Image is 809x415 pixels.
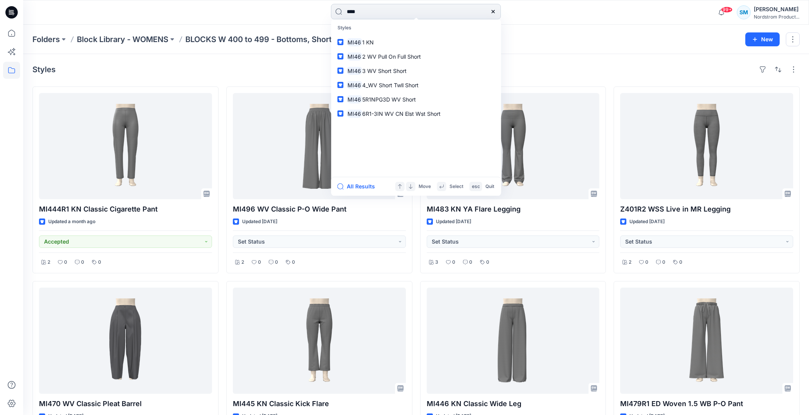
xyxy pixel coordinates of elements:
p: 0 [679,258,682,266]
mark: MI46 [347,52,363,61]
p: 0 [292,258,295,266]
p: MI446 KN Classic Wide Leg [427,398,600,409]
button: All Results [338,182,380,191]
mark: MI46 [347,81,363,90]
p: Z401R2 WSS Live in MR Legging [620,204,793,215]
p: 0 [81,258,84,266]
span: 5R1NPG3D WV Short [362,96,416,103]
p: 0 [452,258,455,266]
p: MI444R1 KN Classic Cigarette Pant [39,204,212,215]
span: 1 KN [362,39,374,46]
p: 2 [47,258,50,266]
p: 2 [241,258,244,266]
p: Updated [DATE] [436,218,471,226]
button: New [745,32,780,46]
div: SM [737,5,751,19]
p: MI479R1 ED Woven 1.5 WB P-O Pant [620,398,793,409]
span: 99+ [721,7,733,13]
a: MI444R1 KN Classic Cigarette Pant [39,93,212,199]
p: Updated a month ago [48,218,95,226]
h4: Styles [32,65,56,74]
a: MI446 KN Classic Wide Leg [427,288,600,394]
p: 2 [629,258,631,266]
p: MI445 KN Classic Kick Flare [233,398,406,409]
a: MI461 KN [333,35,500,49]
div: [PERSON_NAME] [754,5,799,14]
p: Styles [333,21,500,35]
span: 2 WV Pull On Full Short [362,53,421,60]
a: MI470 WV Classic Pleat Barrel [39,288,212,394]
p: 0 [486,258,489,266]
a: Folders [32,34,60,45]
a: Z401R2 WSS Live in MR Legging [620,93,793,199]
p: Move [419,183,431,191]
p: Select [449,183,463,191]
a: MI465R1NPG3D WV Short [333,92,500,107]
a: MI496 WV Classic P-O Wide Pant [233,93,406,199]
span: 3 WV Short Short [362,68,407,74]
mark: MI46 [347,95,363,104]
div: Nordstrom Product... [754,14,799,20]
a: MI445 KN Classic Kick Flare [233,288,406,394]
p: MI496 WV Classic P-O Wide Pant [233,204,406,215]
p: Updated [DATE] [629,218,665,226]
mark: MI46 [347,66,363,75]
p: Updated [DATE] [242,218,277,226]
a: MI464_WV Short Twll Short [333,78,500,92]
p: MI470 WV Classic Pleat Barrel [39,398,212,409]
p: 0 [645,258,648,266]
p: Quit [485,183,494,191]
a: MI479R1 ED Woven 1.5 WB P-O Pant [620,288,793,394]
p: 3 [435,258,438,266]
mark: MI46 [347,38,363,47]
p: esc [472,183,480,191]
p: 0 [662,258,665,266]
a: MI466R1-3IN WV CN Elst Wst Short [333,107,500,121]
a: MI462 WV Pull On Full Short [333,49,500,64]
p: 0 [275,258,278,266]
a: MI463 WV Short Short [333,64,500,78]
a: MI483 KN YA Flare Legging [427,93,600,199]
p: 0 [469,258,472,266]
span: 4_WV Short Twll Short [362,82,419,88]
p: 0 [258,258,261,266]
mark: MI46 [347,109,363,118]
a: Block Library - WOMENS [77,34,168,45]
p: 0 [64,258,67,266]
p: BLOCKS W 400 to 499 - Bottoms, Shorts [185,34,336,45]
p: 0 [98,258,101,266]
p: MI483 KN YA Flare Legging [427,204,600,215]
span: 6R1-3IN WV CN Elst Wst Short [362,110,441,117]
